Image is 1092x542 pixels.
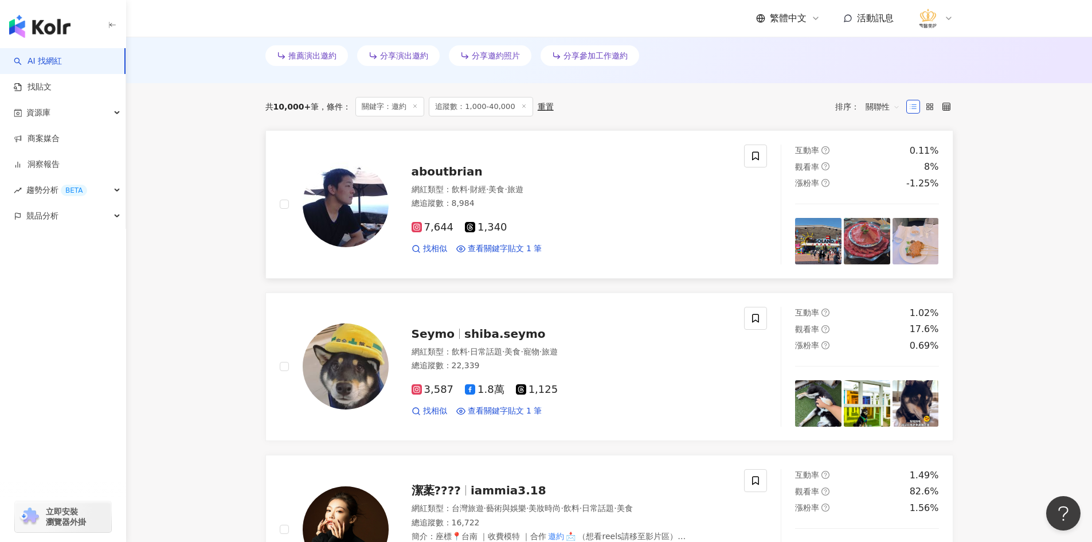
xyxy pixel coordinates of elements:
[429,97,533,116] span: 追蹤數：1,000-40,000
[412,243,447,255] a: 找相似
[412,503,731,514] div: 網紅類型 ：
[26,203,58,229] span: 競品分析
[456,405,542,417] a: 查看關鍵字貼文 1 筆
[288,51,336,60] span: 推薦演出邀約
[502,347,504,356] span: ·
[795,146,819,155] span: 互動率
[15,501,111,532] a: chrome extension立即安裝 瀏覽器外掛
[526,504,529,513] span: ·
[539,347,542,356] span: ·
[563,51,628,60] span: 分享參加工作邀約
[464,327,546,341] span: shiba.seymo
[486,185,488,194] span: ·
[844,380,890,427] img: post-image
[46,506,86,527] span: 立即安裝 瀏覽器外掛
[795,487,819,496] span: 觀看率
[14,159,60,170] a: 洞察報告
[412,221,454,233] span: 7,644
[795,218,841,264] img: post-image
[795,380,841,427] img: post-image
[26,177,87,203] span: 趨勢分析
[412,184,731,196] div: 網紅類型 ：
[520,347,523,356] span: ·
[917,7,939,29] img: %E6%B3%95%E5%96%AC%E9%86%AB%E7%BE%8E%E8%A8%BA%E6%89%80_LOGO%20.png
[523,347,539,356] span: 寵物
[504,347,520,356] span: 美食
[906,177,939,190] div: -1.25%
[821,179,829,187] span: question-circle
[563,504,580,513] span: 飲料
[265,293,953,441] a: KOL AvatarSeymoshiba.seymo網紅類型：飲料·日常話題·美食·寵物·旅遊總追蹤數：22,3393,5871.8萬1,125找相似查看關鍵字貼文 1 筆互動率question...
[538,102,554,111] div: 重置
[452,347,468,356] span: 飲料
[468,347,470,356] span: ·
[412,405,447,417] a: 找相似
[507,185,523,194] span: 旅遊
[821,309,829,317] span: question-circle
[821,488,829,496] span: question-circle
[472,51,520,60] span: 分享邀約照片
[580,504,582,513] span: ·
[486,504,526,513] span: 藝術與娛樂
[910,469,939,482] div: 1.49%
[436,532,547,541] span: 座標📍台南 ｜收費模特 ｜合作
[412,165,483,178] span: aboutbrian
[423,243,447,255] span: 找相似
[319,102,351,111] span: 條件 ：
[795,470,819,479] span: 互動率
[412,346,731,358] div: 網紅類型 ：
[412,198,731,209] div: 總追蹤數 ： 8,984
[265,130,953,279] a: KOL Avataraboutbrian網紅類型：飲料·財經·美食·旅遊總追蹤數：8,9847,6441,340找相似查看關鍵字貼文 1 筆互動率question-circle0.11%觀看率q...
[265,102,319,111] div: 共 筆
[516,384,558,396] span: 1,125
[910,145,939,157] div: 0.11%
[14,186,22,194] span: rise
[380,51,428,60] span: 分享演出邀約
[893,380,939,427] img: post-image
[770,12,807,25] span: 繁體中文
[303,161,389,247] img: KOL Avatar
[542,347,558,356] span: 旅遊
[924,161,938,173] div: 8%
[26,100,50,126] span: 資源庫
[821,325,829,333] span: question-circle
[468,185,470,194] span: ·
[910,340,939,352] div: 0.69%
[857,13,894,24] span: 活動訊息
[9,15,71,38] img: logo
[452,504,484,513] span: 台灣旅遊
[412,517,731,529] div: 總追蹤數 ： 16,722
[456,243,542,255] a: 查看關鍵字貼文 1 筆
[14,81,52,93] a: 找貼文
[821,341,829,349] span: question-circle
[468,243,542,255] span: 查看關鍵字貼文 1 筆
[795,162,819,171] span: 觀看率
[821,504,829,512] span: question-circle
[465,384,504,396] span: 1.8萬
[465,221,507,233] span: 1,340
[821,146,829,154] span: question-circle
[910,307,939,319] div: 1.02%
[18,508,41,526] img: chrome extension
[1046,496,1081,531] iframe: Help Scout Beacon - Open
[614,504,616,513] span: ·
[866,98,900,116] span: 關聯性
[471,483,546,497] span: iammia3.18
[795,503,819,512] span: 漲粉率
[821,162,829,170] span: question-circle
[795,178,819,188] span: 漲粉率
[821,471,829,479] span: question-circle
[423,405,447,417] span: 找相似
[470,185,486,194] span: 財經
[561,504,563,513] span: ·
[504,185,507,194] span: ·
[470,347,502,356] span: 日常話題
[412,360,731,372] div: 總追蹤數 ： 22,339
[795,341,819,350] span: 漲粉率
[355,97,424,116] span: 關鍵字：邀約
[303,323,389,410] img: KOL Avatar
[468,405,542,417] span: 查看關鍵字貼文 1 筆
[910,502,939,514] div: 1.56%
[484,504,486,513] span: ·
[795,325,819,334] span: 觀看率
